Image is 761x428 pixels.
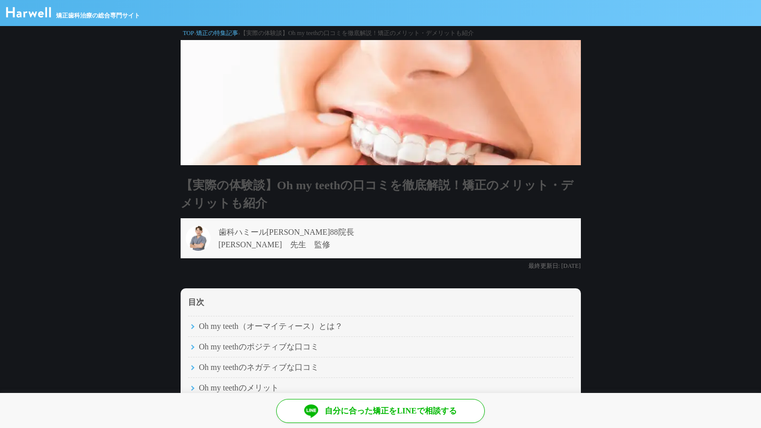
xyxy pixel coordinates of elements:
[6,7,51,18] img: ハーウェル
[188,357,573,377] li: Oh my teethのネガティブな口コミ
[188,288,573,316] div: 目次
[181,26,581,40] div: › ›
[181,176,581,212] h1: 【実際の体験談】Oh my teethの口コミを徹底解説！矯正のメリット・デメリットも紹介
[240,30,474,37] span: 【実際の体験談】Oh my teethの口コミを徹底解説！矯正のメリット・デメリットも紹介
[181,258,581,273] p: 最終更新日: [DATE]
[276,399,485,423] a: 自分に合った矯正をLINEで相談する
[56,11,140,20] span: 矯正歯科治療の総合専門サイト
[6,11,51,19] a: ハーウェル
[219,226,354,251] p: 歯科ハミール[PERSON_NAME]88院長 [PERSON_NAME] 先生 監修
[196,30,238,37] a: 矯正の特集記事
[183,30,194,37] a: TOP
[186,226,211,251] img: 歯科ハミール高田88院長 赤崎 公星 先生
[188,336,573,357] li: Oh my teethのポジティブな口コミ
[188,377,573,398] li: Oh my teethのメリット
[188,316,573,336] li: Oh my teeth（オーマイティース）とは？
[181,40,581,165] img: 【実際の体験談】Oh my teethの口コミを徹底解説！矯正のメリット・デメリットも紹介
